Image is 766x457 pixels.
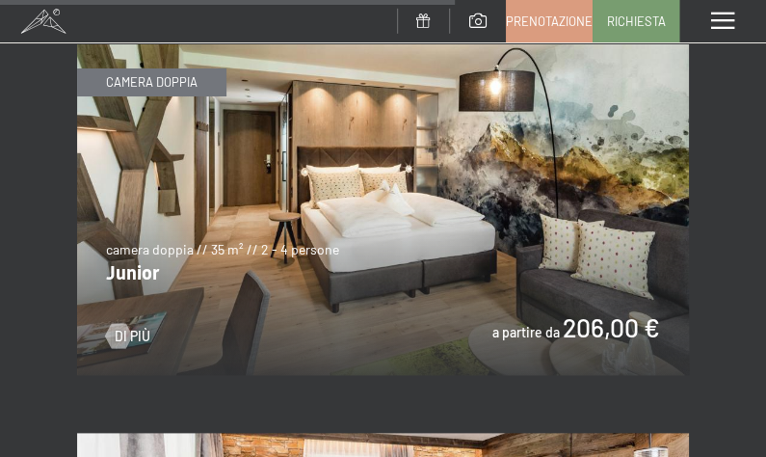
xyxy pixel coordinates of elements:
[115,327,150,346] span: Di più
[77,30,689,374] img: Junior
[607,13,666,30] span: Richiesta
[106,327,150,346] a: Di più
[594,1,678,41] a: Richiesta
[507,1,592,41] a: Prenotazione
[77,434,689,445] a: Single Alpin
[506,13,593,30] span: Prenotazione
